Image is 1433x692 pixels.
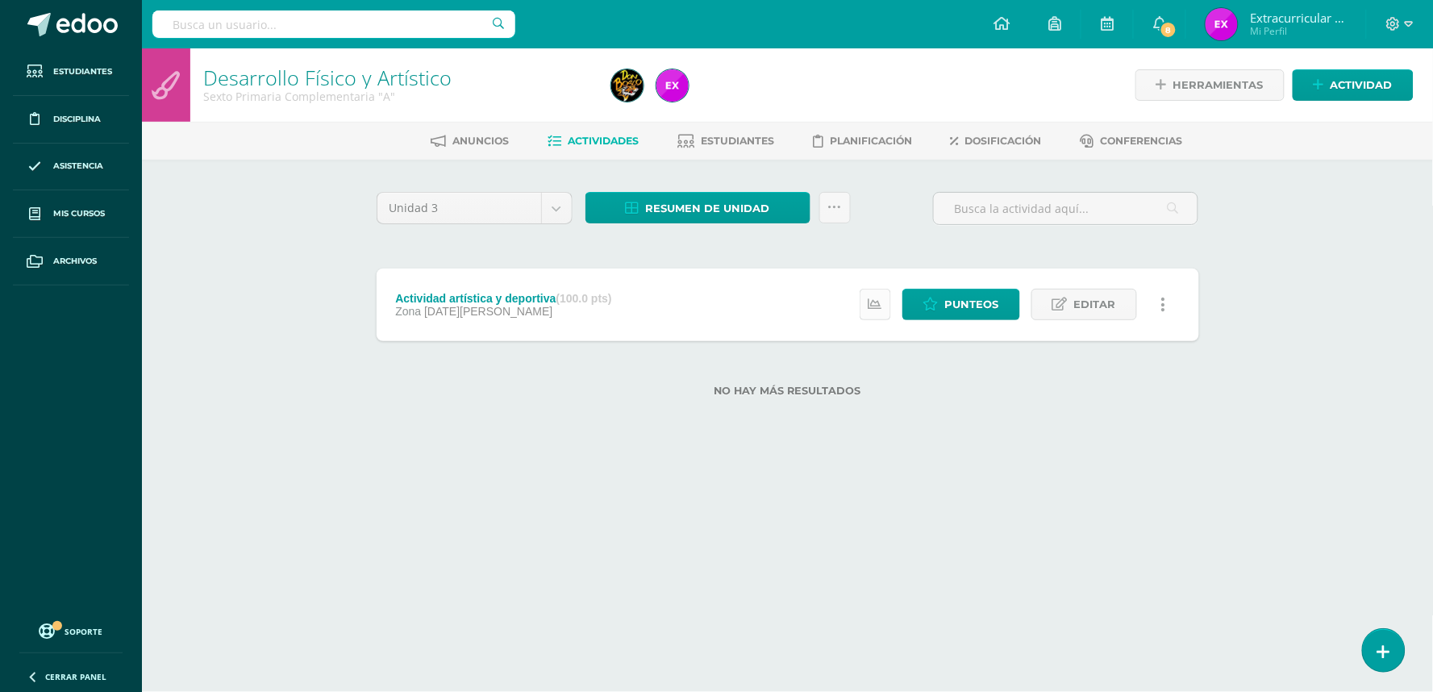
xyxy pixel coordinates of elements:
[203,89,592,104] div: Sexto Primaria Complementaria 'A'
[19,619,123,641] a: Soporte
[568,135,639,147] span: Actividades
[556,292,612,305] strong: (100.0 pts)
[152,10,515,38] input: Busca un usuario...
[1101,135,1183,147] span: Conferencias
[1081,128,1183,154] a: Conferencias
[65,626,103,637] span: Soporte
[1250,24,1347,38] span: Mi Perfil
[813,128,912,154] a: Planificación
[945,290,999,319] span: Punteos
[13,238,129,286] a: Archivos
[701,135,774,147] span: Estudiantes
[53,207,105,220] span: Mis cursos
[53,65,112,78] span: Estudiantes
[585,192,810,223] a: Resumen de unidad
[656,69,689,102] img: 15a074f41613a7f727dddaabd9de4821.png
[902,289,1020,320] a: Punteos
[203,64,452,91] a: Desarrollo Físico y Artístico
[1074,290,1116,319] span: Editar
[13,48,129,96] a: Estudiantes
[45,671,106,682] span: Cerrar panel
[203,66,592,89] h1: Desarrollo Físico y Artístico
[53,160,103,173] span: Asistencia
[1160,21,1177,39] span: 8
[13,190,129,238] a: Mis cursos
[395,292,611,305] div: Actividad artística y deportiva
[452,135,509,147] span: Anuncios
[611,69,644,102] img: 51daec255f9cabefddb2cff9a8f95120.png
[13,96,129,144] a: Disciplina
[377,193,572,223] a: Unidad 3
[646,194,770,223] span: Resumen de unidad
[1173,70,1264,100] span: Herramientas
[1206,8,1238,40] img: 15a074f41613a7f727dddaabd9de4821.png
[548,128,639,154] a: Actividades
[934,193,1198,224] input: Busca la actividad aquí...
[13,144,129,191] a: Asistencia
[424,305,552,318] span: [DATE][PERSON_NAME]
[951,128,1042,154] a: Dosificación
[1293,69,1414,101] a: Actividad
[395,305,421,318] span: Zona
[1135,69,1285,101] a: Herramientas
[431,128,509,154] a: Anuncios
[677,128,774,154] a: Estudiantes
[377,385,1199,397] label: No hay más resultados
[830,135,912,147] span: Planificación
[1331,70,1393,100] span: Actividad
[389,193,529,223] span: Unidad 3
[53,113,101,126] span: Disciplina
[1250,10,1347,26] span: Extracurricular Música
[965,135,1042,147] span: Dosificación
[53,255,97,268] span: Archivos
